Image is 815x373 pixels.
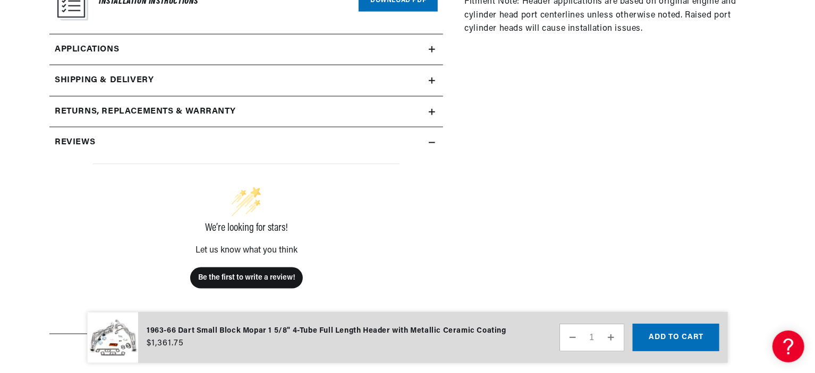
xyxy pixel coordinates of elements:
h2: Returns, Replacements & Warranty [55,105,236,119]
span: Applications [55,43,119,57]
a: Applications [49,34,443,66]
img: 1963-66 Dart Small Block Mopar 1 5/8" 4-Tube Full Length Header with Metallic Ceramic Coating [87,312,138,363]
div: 1963-66 Dart Small Block Mopar 1 5/8" 4-Tube Full Length Header with Metallic Ceramic Coating [147,325,506,337]
div: Let us know what you think [93,246,400,255]
div: customer reviews [55,158,438,326]
span: $1,361.75 [147,337,184,350]
h2: Shipping & Delivery [55,74,154,88]
summary: Shipping & Delivery [49,65,443,96]
button: Add to cart [633,324,719,351]
div: We’re looking for stars! [93,223,400,233]
summary: Reviews [49,127,443,158]
summary: Returns, Replacements & Warranty [49,97,443,127]
h2: Reviews [55,136,95,150]
button: Be the first to write a review! [190,267,303,289]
